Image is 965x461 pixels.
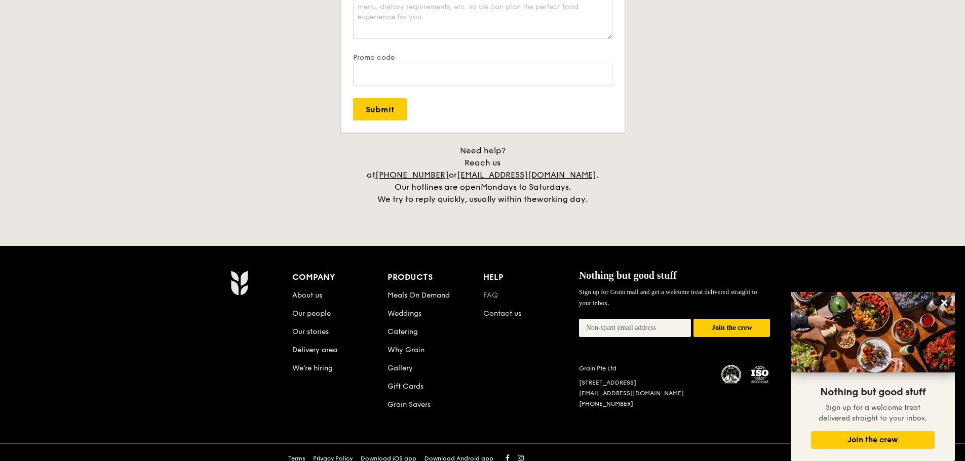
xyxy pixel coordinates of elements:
button: Close [936,295,952,311]
input: Non-spam email address [579,319,691,337]
span: Mondays to Saturdays. [481,182,571,192]
a: [EMAIL_ADDRESS][DOMAIN_NAME] [579,390,684,397]
img: MUIS Halal Certified [721,365,742,385]
span: Sign up for a welcome treat delivered straight to your inbox. [819,403,927,423]
a: Our people [292,309,331,318]
a: We’re hiring [292,364,333,372]
div: Need help? Reach us at or . Our hotlines are open We try to reply quickly, usually within the [356,145,609,205]
span: Nothing but good stuff [579,270,677,281]
a: Meals On Demand [388,291,450,300]
a: Why Grain [388,346,424,354]
a: Our stories [292,327,329,336]
span: Sign up for Grain mail and get a welcome treat delivered straight to your inbox. [579,288,757,307]
div: Help [483,270,579,284]
div: Grain Pte Ltd [579,364,710,372]
a: Grain Savers [388,400,431,409]
a: Weddings [388,309,421,318]
a: Gift Cards [388,382,423,391]
span: Nothing but good stuff [820,386,925,398]
a: Delivery area [292,346,337,354]
img: AYc88T3wAAAABJRU5ErkJggg== [230,270,248,296]
a: Catering [388,327,418,336]
div: Products [388,270,483,284]
a: Gallery [388,364,413,372]
a: Contact us [483,309,521,318]
div: Company [292,270,388,284]
a: [EMAIL_ADDRESS][DOMAIN_NAME] [457,170,596,180]
div: [STREET_ADDRESS] [579,379,710,387]
a: [PHONE_NUMBER] [579,400,633,407]
img: DSC07876-Edit02-Large.jpeg [791,292,955,372]
input: Submit [353,98,407,120]
a: About us [292,291,322,300]
button: Join the crew [811,431,935,449]
img: ISO Certified [750,364,770,385]
a: [PHONE_NUMBER] [375,170,449,180]
button: Join the crew [693,319,770,338]
span: working day. [537,194,588,204]
label: Promo code [353,53,612,62]
a: FAQ [483,291,498,300]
